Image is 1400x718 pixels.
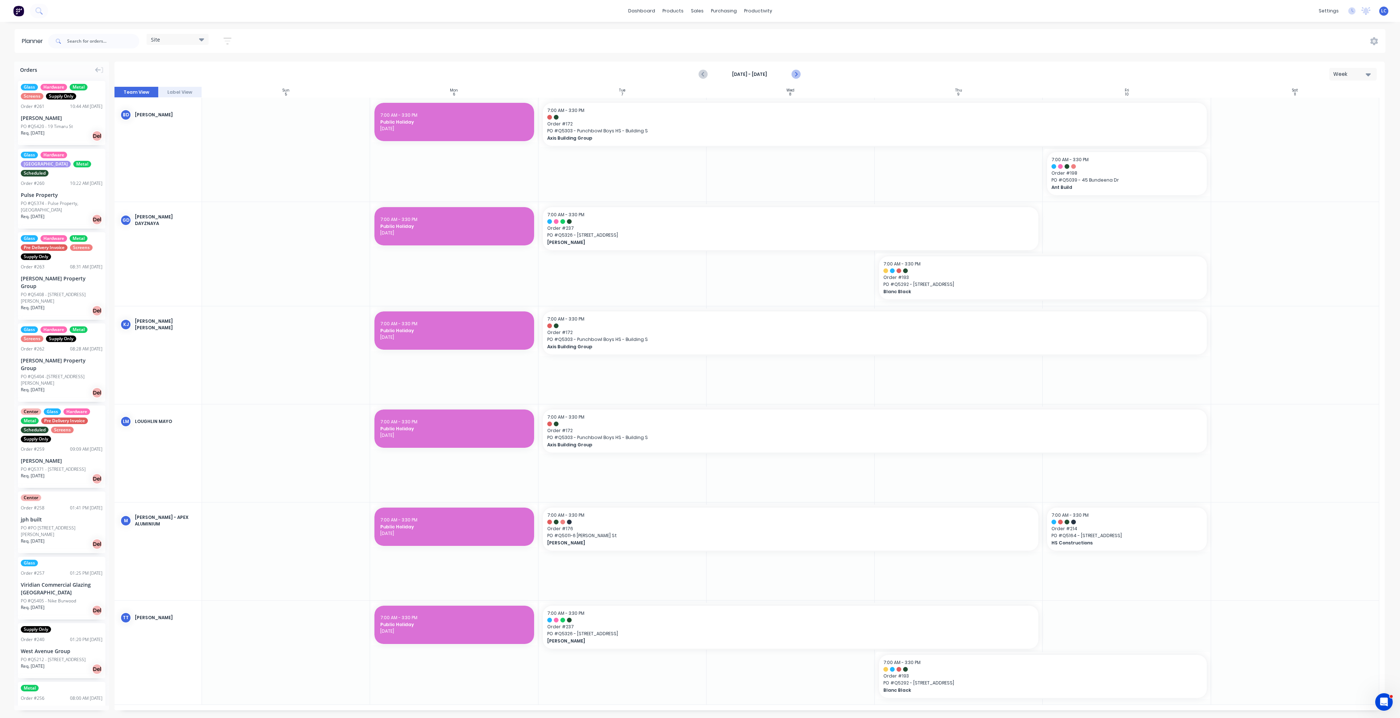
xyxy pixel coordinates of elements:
span: Glass [44,408,61,415]
div: [PERSON_NAME] Property Group [21,275,102,290]
span: Req. [DATE] [21,304,44,311]
span: PO # Q5303 - Punchbowl Boys HS - Building S [547,336,1202,343]
span: 7:00 AM - 3:30 PM [380,321,417,327]
span: Screens [21,93,43,100]
div: 01:20 PM [DATE] [70,636,102,643]
div: 5 [285,93,287,96]
div: 08:31 AM [DATE] [70,264,102,270]
span: Hardware [40,84,67,90]
div: [PERSON_NAME] [135,112,196,118]
span: Glass [21,326,38,333]
span: Public Holiday [380,223,528,230]
span: Glass [21,84,38,90]
div: 10:22 AM [DATE] [70,180,102,187]
span: Order # 193 [883,274,1202,281]
span: Order # 176 [547,525,1034,532]
iframe: Intercom live chat [1375,693,1393,711]
span: Supply Only [21,436,51,442]
div: [PERSON_NAME] [21,114,102,122]
span: Pre Delivery Invoice [41,418,88,424]
span: Req. [DATE] [21,213,44,220]
span: PO # Q5164 - [STREET_ADDRESS] [1051,532,1202,539]
span: Axis Building Group [547,135,1137,141]
span: 7:00 AM - 3:30 PM [380,517,417,523]
span: Metal [70,84,87,90]
div: Del [92,387,102,398]
span: 7:00 AM - 3:30 PM [547,610,584,616]
div: Del [92,131,102,141]
span: Orders [20,66,37,74]
span: Order # 172 [547,329,1202,336]
div: products [659,5,687,16]
span: Screens [21,335,43,342]
span: Metal [73,161,91,167]
span: Supply Only [46,335,76,342]
div: 9 [957,93,960,96]
span: [PERSON_NAME] [547,239,985,246]
span: PO # Q5039 - 45 Bundeena Dr [1051,177,1202,183]
input: Search for orders... [67,34,139,48]
span: Supply Only [21,626,51,633]
span: 7:00 AM - 3:30 PM [883,659,921,665]
div: West Avenue Group [21,647,102,655]
span: Req. [DATE] [21,387,44,393]
span: [GEOGRAPHIC_DATA] [21,161,71,167]
button: Label View [158,87,202,98]
div: Viridian Commercial Glazing [GEOGRAPHIC_DATA] [21,581,102,596]
div: Sun [283,88,289,93]
span: Blanc Black [883,288,1170,295]
span: Metal [21,685,39,691]
div: PO #PO [STREET_ADDRESS][PERSON_NAME] [21,525,102,538]
span: 7:00 AM - 3:30 PM [1051,156,1089,163]
div: Order # 259 [21,446,44,453]
div: Del [92,214,102,225]
span: 7:00 AM - 3:30 PM [547,211,584,218]
span: PO # Q5326 - [STREET_ADDRESS] [547,232,1034,238]
span: Centor [21,408,41,415]
span: Public Holiday [380,426,528,432]
div: PO #Q5405 - Nike Burwood [21,598,76,604]
span: Req. [DATE] [21,130,44,136]
div: Order # 258 [21,505,44,511]
span: 7:00 AM - 3:30 PM [547,414,584,420]
span: [DATE] [380,432,528,439]
span: Req. [DATE] [21,604,44,611]
img: Factory [13,5,24,16]
span: Metal [70,326,87,333]
div: LM [120,416,131,427]
div: 11 [1294,93,1296,96]
div: Order # 240 [21,636,44,643]
span: Glass [21,152,38,158]
span: LC [1381,8,1387,14]
span: Supply Only [21,253,51,260]
div: Loughlin Mayo [135,418,196,425]
span: Site [151,36,160,43]
div: Sat [1292,88,1298,93]
div: [PERSON_NAME] Property Group [21,357,102,372]
span: Public Holiday [380,119,528,125]
span: Order # 172 [547,121,1202,127]
span: Req. [DATE] [21,473,44,479]
div: PO #Q5404 -[STREET_ADDRESS][PERSON_NAME] [21,373,102,387]
div: Del [92,605,102,616]
span: [DATE] [380,230,528,236]
div: 09:09 AM [DATE] [70,446,102,453]
span: PO # Q5011-6 [PERSON_NAME] St [547,532,1034,539]
div: Order # 260 [21,180,44,187]
div: sales [687,5,707,16]
div: 7 [621,93,623,96]
span: Glass [21,235,38,242]
span: PO # Q5292 - [STREET_ADDRESS] [883,680,1202,686]
div: Wed [786,88,794,93]
span: Hardware [40,326,67,333]
a: dashboard [625,5,659,16]
div: [PERSON_NAME] - Apex Aluminium [135,514,196,527]
span: Scheduled [21,170,48,176]
div: 01:41 PM [DATE] [70,505,102,511]
div: Order # 256 [21,695,44,702]
span: Screens [70,244,93,251]
span: 7:00 AM - 3:30 PM [547,316,584,322]
span: [DATE] [380,334,528,341]
span: Public Holiday [380,327,528,334]
span: PO # Q5326 - [STREET_ADDRESS] [547,630,1034,637]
